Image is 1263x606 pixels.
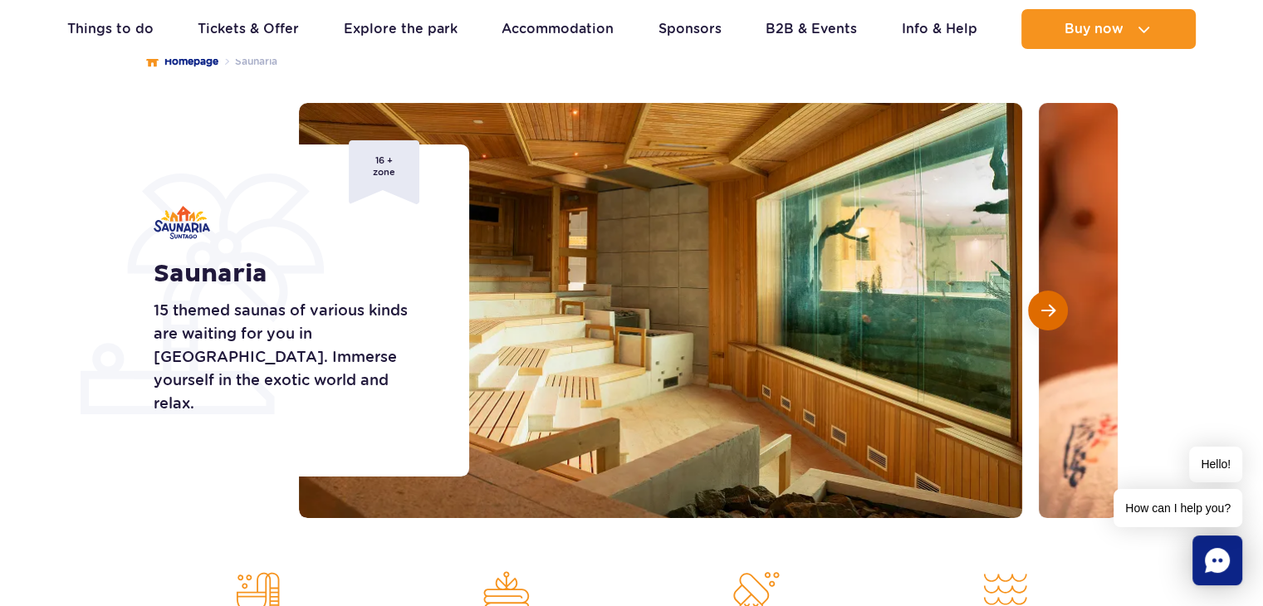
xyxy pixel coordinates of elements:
[502,9,614,49] a: Accommodation
[766,9,857,49] a: B2B & Events
[658,9,722,49] a: Sponsors
[344,9,458,49] a: Explore the park
[154,259,432,289] h1: Saunaria
[1021,9,1196,49] button: Buy now
[154,206,210,239] img: Saunaria
[146,53,218,70] a: Homepage
[902,9,977,49] a: Info & Help
[1114,489,1242,527] span: How can I help you?
[1192,535,1242,585] div: Chat
[154,299,432,415] p: 15 themed saunas of various kinds are waiting for you in [GEOGRAPHIC_DATA]. Immerse yourself in t...
[1189,447,1242,482] span: Hello!
[67,9,154,49] a: Things to do
[218,53,277,70] li: Saunaria
[1065,22,1123,37] span: Buy now
[1028,291,1068,330] button: Next slide
[198,9,299,49] a: Tickets & Offer
[349,140,419,204] div: 16 + zone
